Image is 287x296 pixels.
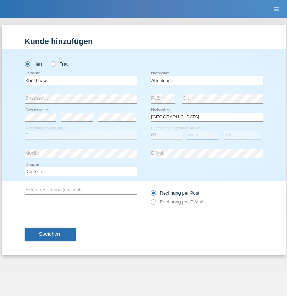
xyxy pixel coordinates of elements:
span: Speichern [39,231,62,237]
input: Frau [51,61,55,66]
h1: Kunde hinzufügen [25,37,263,46]
input: Rechnung per Post [151,190,155,199]
i: menu [273,6,280,13]
input: Herr [25,61,29,66]
label: Rechnung per Post [151,190,199,196]
label: Frau [51,61,69,67]
a: menu [269,7,283,11]
button: Speichern [25,228,76,241]
input: Rechnung per E-Mail [151,199,155,208]
label: Rechnung per E-Mail [151,199,203,205]
label: Herr [25,61,43,67]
